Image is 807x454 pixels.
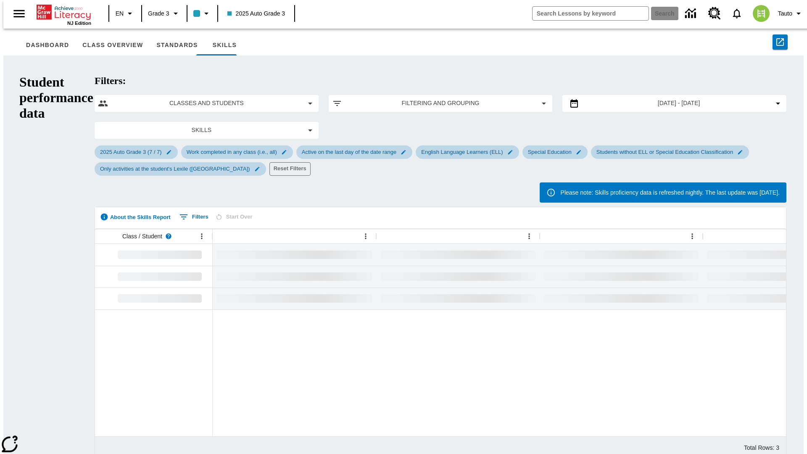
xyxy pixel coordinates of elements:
div: Edit Active on the last day of the date range filter selected submenu item [296,145,412,159]
button: Grade: Grade 3, Select a grade [145,6,184,21]
span: EN [116,9,124,18]
h1: Student performance data [19,74,93,451]
span: English Language Learners (ELL) [416,149,508,155]
button: Language: EN, Select a language [112,6,139,21]
button: Apply filters menu item [332,98,549,108]
a: Notifications [726,3,748,24]
img: avatar image [753,5,770,22]
button: Open Menu [523,230,535,243]
button: Select classes and students menu item [98,98,315,108]
button: Open side menu [7,1,32,26]
span: 2025 Auto Grade 3 [227,9,285,18]
button: Class Overview [76,35,150,55]
button: Select a new avatar [748,3,775,24]
button: Open Menu [686,230,699,243]
h2: Filters: [95,75,786,87]
button: Skills [204,35,245,55]
span: [DATE] - [DATE] [658,99,700,108]
div: Total Rows: 3 [744,443,779,452]
span: Class / Student [122,232,162,240]
button: Open Menu [195,230,208,243]
button: Read more about Class / Student [162,230,175,243]
span: Filtering and Grouping [349,99,533,108]
button: Open Menu [359,230,372,243]
span: Only activities at the student's Lexile ([GEOGRAPHIC_DATA]) [95,166,255,172]
div: Edit Work completed in any class (i.e., all) filter selected submenu item [181,145,293,159]
a: Resource Center, Will open in new tab [703,2,726,25]
div: Edit Only activities at the student's Lexile (Reading) filter selected submenu item [95,162,266,176]
span: Active on the last day of the date range [297,149,401,155]
span: Work completed in any class (i.e., all) [182,149,282,155]
button: Export to CSV [773,34,788,50]
button: Standards [150,35,204,55]
span: Students without ELL or Special Education Classification [591,149,738,155]
button: Dashboard [19,35,76,55]
span: About the Skills Report [110,212,171,222]
button: Select skills menu item [98,125,315,135]
a: Data Center [680,2,703,25]
svg: Collapse Date Range Filter [773,98,783,108]
span: Tauto [778,9,792,18]
span: Classes and Students [115,99,298,108]
span: NJ Edition [67,21,91,26]
button: Select the date range menu item [566,98,783,108]
button: Show filters [177,210,211,224]
button: Class color is light blue. Change class color [190,6,215,21]
div: Home [37,3,91,26]
div: Please note: Skills proficiency data is refreshed nightly. The last update was [DATE]. [561,185,780,200]
div: Edit 2025 Auto Grade 3 (7 / 7) filter selected submenu item [95,145,178,159]
div: Edit English Language Learners (ELL) filter selected submenu item [416,145,519,159]
button: Profile/Settings [775,6,807,21]
div: Edit Special Education filter selected submenu item [522,145,588,159]
span: Grade 3 [148,9,169,18]
span: Special Education [523,149,577,155]
span: Skills [105,126,298,135]
span: 2025 Auto Grade 3 (7 / 7) [95,149,167,155]
input: search field [533,7,649,20]
div: Edit Students without ELL or Special Education Classification filter selected submenu item [591,145,749,159]
button: About the Skills Report [97,211,174,223]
